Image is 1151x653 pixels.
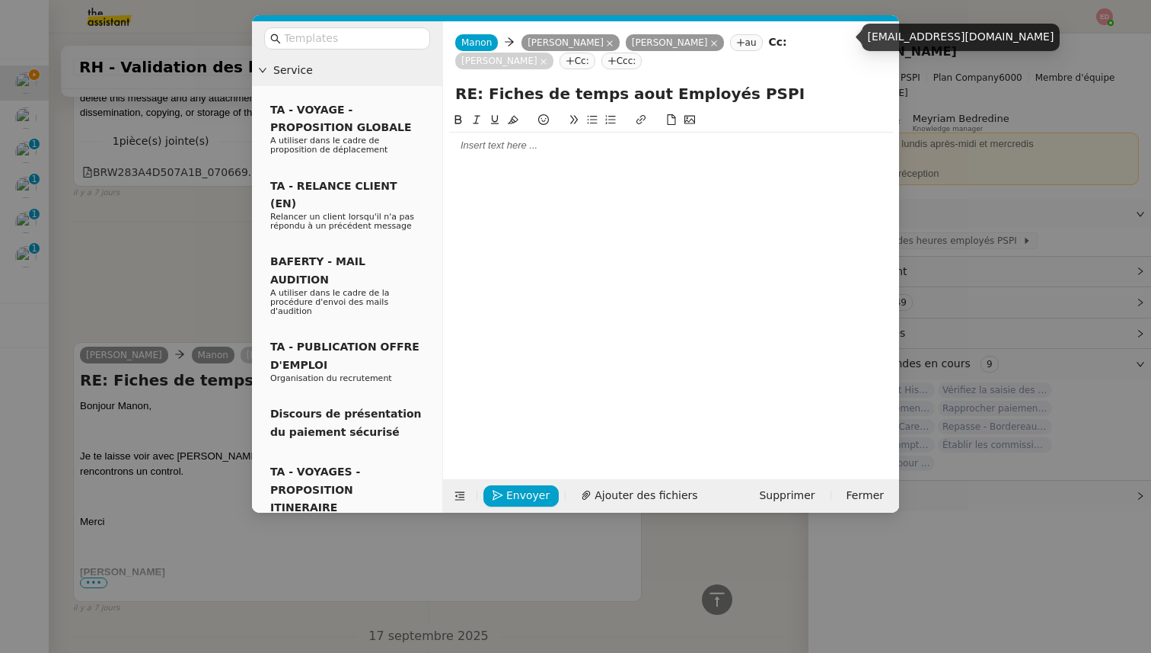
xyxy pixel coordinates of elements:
[847,487,884,504] span: Fermer
[560,53,595,69] nz-tag: Cc:
[273,62,436,79] span: Service
[837,485,893,507] button: Fermer
[270,212,414,231] span: Relancer un client lorsqu'il n'a pas répondu à un précédent message
[455,53,553,69] nz-tag: [PERSON_NAME]
[595,487,697,504] span: Ajouter des fichiers
[461,37,492,48] span: Manon
[483,485,559,507] button: Envoyer
[270,341,419,370] span: TA - PUBLICATION OFFRE D'EMPLOI
[506,487,550,504] span: Envoyer
[252,56,442,85] div: Service
[521,34,620,51] nz-tag: [PERSON_NAME]
[270,255,365,285] span: BAFERTY - MAIL AUDITION
[270,104,411,133] span: TA - VOYAGE - PROPOSITION GLOBALE
[270,288,390,316] span: A utiliser dans le cadre de la procédure d'envoi des mails d'audition
[270,466,360,514] span: TA - VOYAGES - PROPOSITION ITINERAIRE
[626,34,724,51] nz-tag: [PERSON_NAME]
[601,53,642,69] nz-tag: Ccc:
[270,408,422,437] span: Discours de présentation du paiement sécurisé
[270,373,392,383] span: Organisation du recrutement
[759,487,815,504] span: Supprimer
[572,485,706,507] button: Ajouter des fichiers
[769,36,787,48] strong: Cc:
[750,485,824,507] button: Supprimer
[270,136,387,155] span: A utiliser dans le cadre de proposition de déplacement
[270,180,397,210] span: TA - RELANCE CLIENT (EN)
[455,82,887,105] input: Subject
[284,30,421,47] input: Templates
[862,24,1060,50] div: [EMAIL_ADDRESS][DOMAIN_NAME]
[730,34,763,51] nz-tag: au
